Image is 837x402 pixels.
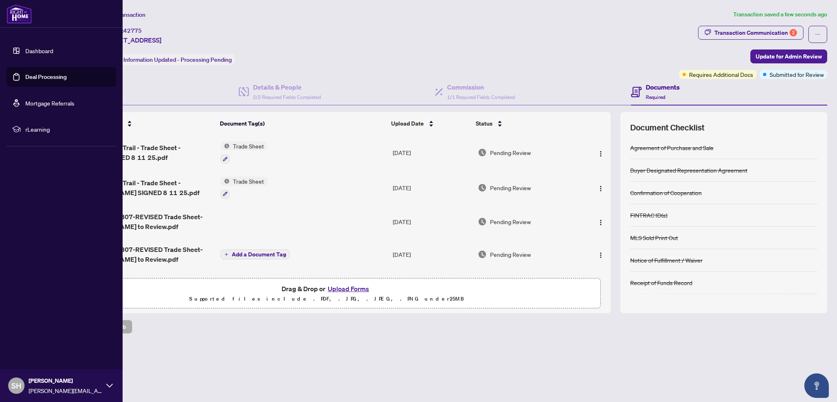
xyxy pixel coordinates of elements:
button: Add a Document Tag [221,249,290,259]
span: [PERSON_NAME][EMAIL_ADDRESS][DOMAIN_NAME] [29,386,102,395]
td: [DATE] [389,205,474,238]
button: Logo [594,215,607,228]
span: ellipsis [815,31,821,37]
div: Confirmation of Cooperation [630,188,702,197]
span: 1/1 Required Fields Completed [447,94,515,100]
span: Upload Date [391,119,424,128]
a: Mortgage Referrals [25,99,74,107]
td: [DATE] [389,238,474,271]
article: Transaction saved a few seconds ago [733,10,827,19]
span: Update for Admin Review [756,50,822,63]
span: Drag & Drop or [282,283,372,294]
span: Drag & Drop orUpload FormsSupported files include .PDF, .JPG, .JPEG, .PNG under25MB [53,278,600,309]
img: Document Status [478,250,487,259]
th: (18) File Name [80,112,217,135]
a: Dashboard [25,47,53,54]
span: Status [476,119,492,128]
h4: Commission [447,82,515,92]
div: Notice of Fulfillment / Waiver [630,256,703,265]
span: Pending Review [490,217,531,226]
h4: Documents [646,82,680,92]
a: Deal Processing [25,73,67,81]
span: Pending Review [490,250,531,259]
img: Logo [598,185,604,192]
button: Update for Admin Review [750,49,827,63]
div: FINTRAC ID(s) [630,211,667,220]
img: Logo [598,219,604,226]
div: Agreement of Purchase and Sale [630,143,714,152]
span: Trade Sheet [230,141,267,150]
button: Status IconTrade Sheet [221,141,267,164]
span: [PERSON_NAME] [29,376,102,385]
span: 42775 [123,27,142,34]
span: 136 Hickling Trail - Trade Sheet - [PERSON_NAME] SIGNED 8 11 25.pdf [83,178,214,198]
td: [DATE] [389,135,474,170]
button: Upload Forms [325,283,372,294]
span: [STREET_ADDRESS] [101,35,161,45]
h4: Details & People [253,82,321,92]
button: Transaction Communication2 [698,26,803,40]
img: Document Status [478,183,487,192]
button: Logo [594,181,607,194]
th: Status [472,112,578,135]
span: Document Checklist [630,122,705,133]
img: logo [7,4,32,24]
span: SH [11,380,21,391]
img: Document Status [478,148,487,157]
img: Logo [598,150,604,157]
span: Information Updated - Processing Pending [123,56,232,63]
td: [DATE] [389,170,474,205]
span: Add a Document Tag [232,252,286,257]
span: Pending Review [490,148,531,157]
span: rLearning [25,125,110,134]
span: Required [646,94,665,100]
span: 2/2 Required Fields Completed [253,94,321,100]
div: MLS Sold Print Out [630,233,678,242]
button: Logo [594,248,607,261]
div: Status: [101,54,235,65]
td: [DATE] [389,271,474,306]
span: Pending Review [490,183,531,192]
div: Buyer Designated Representation Agreement [630,166,747,175]
span: View Transaction [102,11,145,18]
img: Logo [598,252,604,258]
th: Upload Date [388,112,472,135]
p: Supported files include .PDF, .JPG, .JPEG, .PNG under 25 MB [58,294,595,304]
div: 2 [790,29,797,36]
img: Document Status [478,217,487,226]
img: Status Icon [221,177,230,186]
div: Receipt of Funds Record [630,278,692,287]
span: 136 Hickling Trail - Trade Sheet - TamaraSIGNED 8 11 25.pdf [83,143,214,162]
span: Trade Sheet [230,177,267,186]
span: 1 Quail Cres 307-REVISED Trade Sheet- [PERSON_NAME] to Review.pdf [83,212,214,231]
button: Open asap [804,373,829,398]
span: Requires Additional Docs [689,70,753,79]
button: Logo [594,146,607,159]
th: Document Tag(s) [217,112,388,135]
button: Status IconTrade Sheet [221,177,267,199]
img: Status Icon [221,141,230,150]
span: plus [224,252,228,256]
div: Transaction Communication [714,26,797,39]
span: 1 Quail Cres 307-REVISED Trade Sheet- [PERSON_NAME] to Review.pdf [83,245,214,264]
span: Submitted for Review [770,70,824,79]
